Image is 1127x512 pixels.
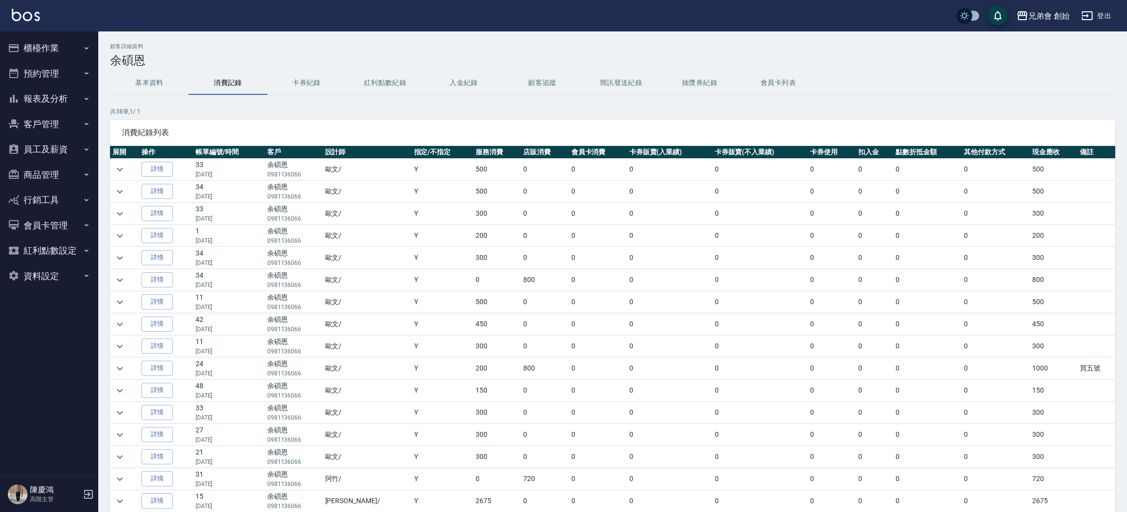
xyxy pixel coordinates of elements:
button: 會員卡管理 [4,213,94,238]
a: 詳情 [141,405,173,420]
td: 0 [569,247,627,269]
button: expand row [113,339,127,354]
a: 詳情 [141,339,173,354]
td: 500 [1030,291,1077,313]
a: 詳情 [141,206,173,221]
td: 0 [521,203,568,225]
td: 0 [712,336,808,357]
th: 其他付款方式 [961,146,1030,159]
td: 500 [1030,159,1077,180]
p: 0981136066 [267,347,320,356]
td: 余碩恩 [265,225,323,247]
td: 0 [808,313,855,335]
td: 0 [521,424,568,446]
td: 11 [193,336,265,357]
td: 0 [961,181,1030,202]
th: 卡券使用 [808,146,855,159]
p: [DATE] [196,413,262,422]
button: 紅利點數紀錄 [346,71,424,95]
button: 紅利點數設定 [4,238,94,263]
td: 0 [569,203,627,225]
td: 0 [808,225,855,247]
p: [DATE] [196,303,262,312]
td: 0 [856,446,894,468]
td: 0 [856,402,894,424]
p: 0981136066 [267,303,320,312]
td: 0 [893,313,961,335]
td: 24 [193,358,265,379]
a: 詳情 [141,471,173,486]
td: 300 [1030,203,1077,225]
td: 0 [569,380,627,401]
td: 0 [627,424,712,446]
td: 500 [473,159,521,180]
td: 0 [627,380,712,401]
td: 0 [961,380,1030,401]
td: 0 [521,446,568,468]
h3: 余碩恩 [110,54,1115,67]
a: 詳情 [141,250,173,265]
td: 0 [893,203,961,225]
td: 0 [712,424,808,446]
button: save [988,6,1008,26]
th: 操作 [139,146,193,159]
td: 0 [961,402,1030,424]
td: 余碩恩 [265,269,323,291]
p: 0981136066 [267,170,320,179]
td: 0 [521,291,568,313]
p: 0981136066 [267,391,320,400]
td: 300 [473,446,521,468]
td: 0 [893,247,961,269]
th: 帳單編號/時間 [193,146,265,159]
td: 1000 [1030,358,1077,379]
a: 詳情 [141,316,173,332]
td: 0 [893,269,961,291]
button: expand row [113,361,127,376]
td: 0 [712,291,808,313]
button: 兄弟會 創始 [1013,6,1073,26]
td: 0 [627,269,712,291]
button: expand row [113,273,127,287]
td: 0 [627,446,712,468]
td: 200 [1030,225,1077,247]
td: 0 [473,269,521,291]
td: 0 [712,358,808,379]
td: 500 [473,181,521,202]
td: 21 [193,446,265,468]
td: 0 [893,358,961,379]
td: 0 [808,159,855,180]
button: 報表及分析 [4,86,94,112]
th: 卡券販賣(不入業績) [712,146,808,159]
td: 0 [569,313,627,335]
td: 0 [808,269,855,291]
td: 0 [856,181,894,202]
td: 0 [856,358,894,379]
td: 27 [193,424,265,446]
td: 0 [712,446,808,468]
td: 0 [712,380,808,401]
p: [DATE] [196,236,262,245]
a: 詳情 [141,427,173,442]
a: 詳情 [141,228,173,243]
p: 0981136066 [267,214,320,223]
button: 行銷工具 [4,187,94,213]
td: 0 [569,446,627,468]
td: 33 [193,159,265,180]
td: 余碩恩 [265,291,323,313]
td: 歐文 / [323,380,412,401]
td: 0 [712,225,808,247]
td: 余碩恩 [265,358,323,379]
td: 450 [1030,313,1077,335]
td: 0 [808,402,855,424]
button: 預約管理 [4,61,94,86]
td: 0 [961,424,1030,446]
td: 余碩恩 [265,424,323,446]
td: 0 [521,225,568,247]
td: 0 [808,380,855,401]
a: 詳情 [141,493,173,509]
td: 0 [961,291,1030,313]
td: 0 [712,181,808,202]
button: 消費記錄 [189,71,267,95]
td: 0 [808,291,855,313]
td: 0 [712,159,808,180]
